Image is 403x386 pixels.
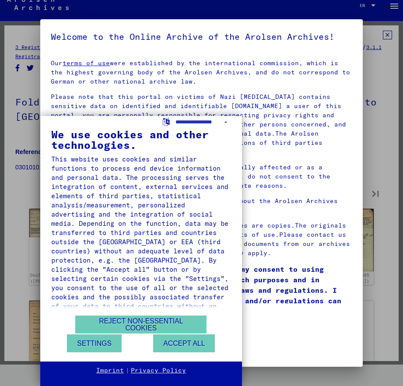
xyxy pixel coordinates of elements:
a: Imprint [96,366,124,375]
button: Reject non-essential cookies [75,316,207,333]
a: Privacy Policy [131,366,186,375]
div: We use cookies and other technologies. [51,129,231,150]
button: Accept all [153,334,215,352]
div: This website uses cookies and similar functions to process end device information and personal da... [51,154,231,320]
button: Settings [67,334,122,352]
